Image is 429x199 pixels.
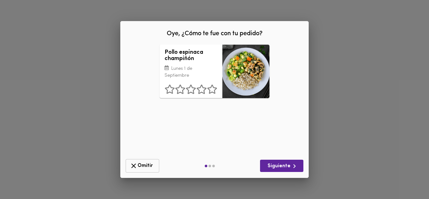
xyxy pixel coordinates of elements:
button: Siguiente [260,160,303,172]
p: Lunes 1 de Septiembre [165,65,217,80]
span: Siguiente [265,162,298,170]
div: Pollo espinaca champiñón [222,45,269,98]
span: Oye, ¿Cómo te fue con tu pedido? [167,30,263,37]
h3: Pollo espinaca champiñón [165,50,217,62]
iframe: Messagebird Livechat Widget [393,163,423,193]
span: Omitir [130,162,155,170]
button: Omitir [126,159,159,173]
